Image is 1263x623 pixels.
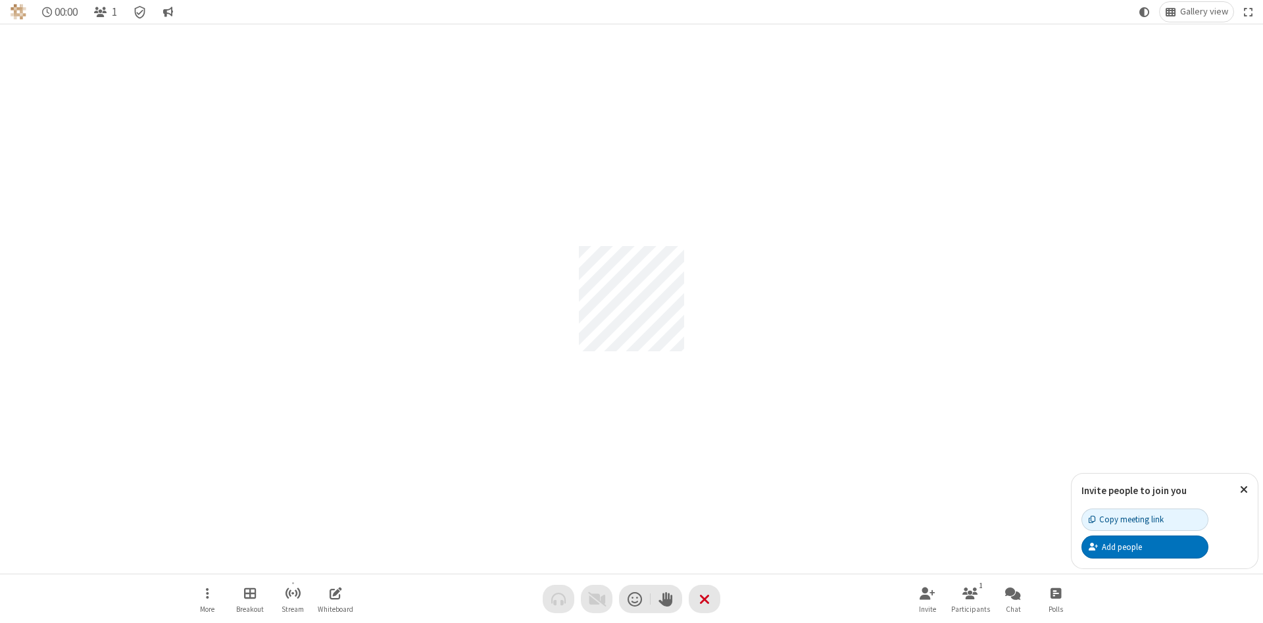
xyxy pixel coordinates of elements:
[1036,580,1076,618] button: Open poll
[908,580,947,618] button: Invite participants (Alt+I)
[951,580,990,618] button: Open participant list
[1006,605,1021,613] span: Chat
[651,585,682,613] button: Raise hand
[1230,474,1258,506] button: Close popover
[1134,2,1155,22] button: Using system theme
[318,605,353,613] span: Whiteboard
[1081,484,1187,497] label: Invite people to join you
[273,580,312,618] button: Start streaming
[976,580,987,591] div: 1
[1081,536,1208,558] button: Add people
[88,2,122,22] button: Open participant list
[689,585,720,613] button: End or leave meeting
[230,580,270,618] button: Manage Breakout Rooms
[11,4,26,20] img: QA Selenium DO NOT DELETE OR CHANGE
[951,605,990,613] span: Participants
[1180,7,1228,17] span: Gallery view
[993,580,1033,618] button: Open chat
[200,605,214,613] span: More
[128,2,153,22] div: Meeting details Encryption enabled
[1239,2,1258,22] button: Fullscreen
[1049,605,1063,613] span: Polls
[236,605,264,613] span: Breakout
[1160,2,1233,22] button: Change layout
[919,605,936,613] span: Invite
[282,605,304,613] span: Stream
[55,6,78,18] span: 00:00
[187,580,227,618] button: Open menu
[112,6,117,18] span: 1
[1081,509,1208,531] button: Copy meeting link
[619,585,651,613] button: Send a reaction
[157,2,178,22] button: Conversation
[316,580,355,618] button: Open shared whiteboard
[37,2,84,22] div: Timer
[581,585,612,613] button: Video
[1089,513,1164,526] div: Copy meeting link
[543,585,574,613] button: Audio problem - check your Internet connection or call by phone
